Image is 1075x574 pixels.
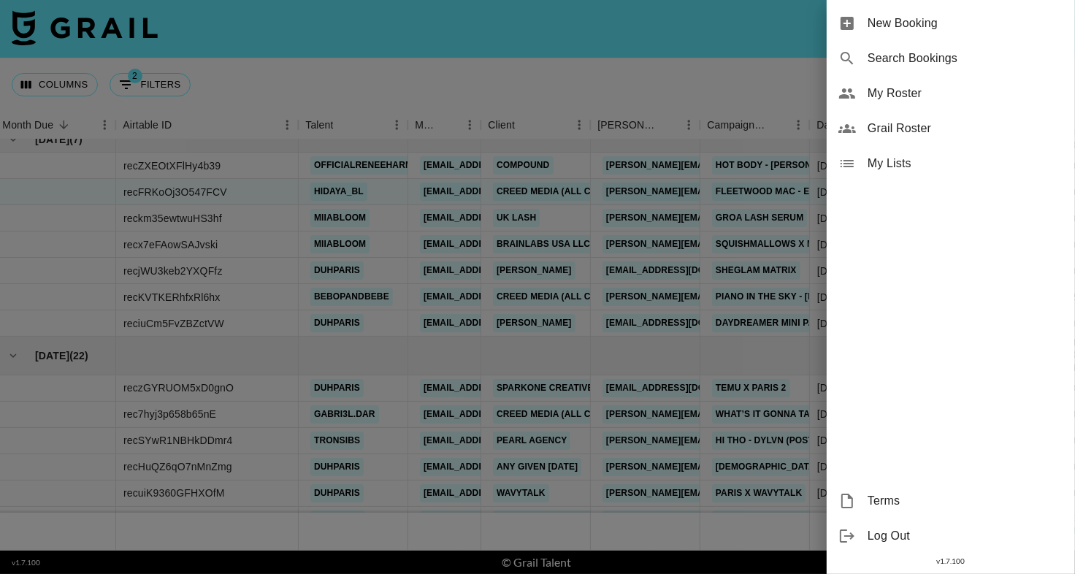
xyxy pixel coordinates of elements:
[868,120,1063,137] span: Grail Roster
[868,527,1063,545] span: Log Out
[868,492,1063,510] span: Terms
[827,554,1075,569] div: v 1.7.100
[868,85,1063,102] span: My Roster
[827,146,1075,181] div: My Lists
[827,111,1075,146] div: Grail Roster
[827,41,1075,76] div: Search Bookings
[868,155,1063,172] span: My Lists
[827,6,1075,41] div: New Booking
[827,483,1075,518] div: Terms
[868,15,1063,32] span: New Booking
[827,76,1075,111] div: My Roster
[868,50,1063,67] span: Search Bookings
[827,518,1075,554] div: Log Out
